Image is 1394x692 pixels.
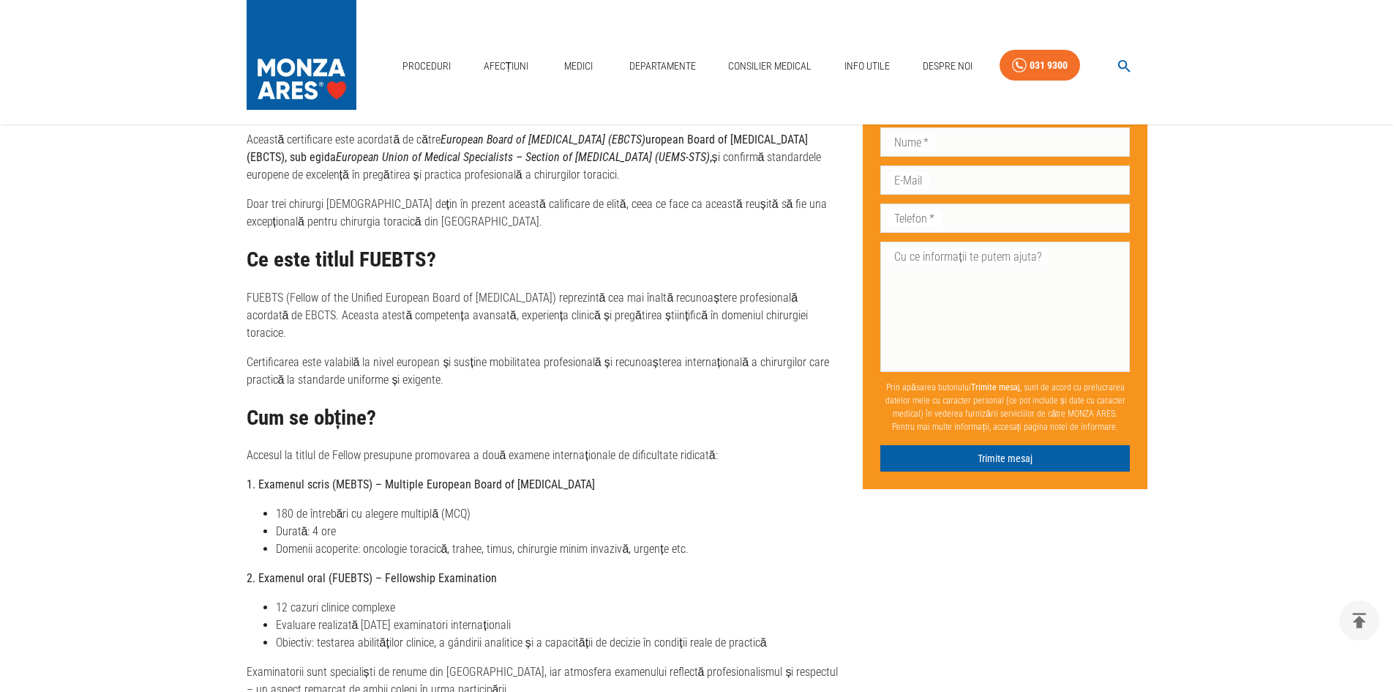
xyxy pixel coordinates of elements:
a: 031 9300 [1000,50,1080,81]
a: Medici [555,51,602,81]
a: Departamente [623,51,702,81]
h2: Ce este titlul FUEBTS? [247,248,840,272]
em: European Union of Medical Specialists – Section of [MEDICAL_DATA] (UEMS-STS) [336,150,710,164]
a: Afecțiuni [478,51,535,81]
strong: 1. Examenul scris (MEBTS) – Multiple European Board of [MEDICAL_DATA] [247,477,595,491]
p: Prin apăsarea butonului , sunt de acord cu prelucrarea datelor mele cu caracter personal (ce pot ... [880,375,1130,439]
li: Obiectiv: testarea abilităților clinice, a gândirii analitice și a capacității de decizie în cond... [276,634,840,652]
b: Trimite mesaj [971,382,1020,392]
li: Durată: 4 ore [276,523,840,540]
button: Trimite mesaj [880,445,1130,472]
em: European Board of [MEDICAL_DATA] (EBCTS) [441,133,645,146]
p: Certificarea este valabilă la nivel european și susține mobilitatea profesională și recunoașterea... [247,354,840,389]
li: Domenii acoperite: oncologie toracică, trahee, timus, chirurgie minim invazivă, urgențe etc. [276,540,840,558]
button: delete [1339,600,1379,641]
p: Această certificare este acordată de către și confirmă standardele europene de excelență în pregă... [247,131,840,184]
a: Despre Noi [917,51,978,81]
a: Info Utile [839,51,896,81]
p: Doar trei chirurgi [DEMOGRAPHIC_DATA] dețin în prezent această calificare de elită, ceea ce face ... [247,196,840,231]
li: 180 de întrebări cu alegere multiplă (MCQ) [276,505,840,523]
p: FUEBTS (Fellow of the Unified European Board of [MEDICAL_DATA]) reprezintă cea mai înaltă recunoa... [247,289,840,342]
a: Consilier Medical [722,51,817,81]
strong: 2. Examenul oral (FUEBTS) – Fellowship Examination [247,571,497,585]
li: Evaluare realizată [DATE] examinatori internaționali [276,617,840,634]
a: Proceduri [397,51,457,81]
div: 031 9300 [1030,56,1068,75]
h2: Cum se obține? [247,406,840,430]
li: 12 cazuri clinice complexe [276,599,840,617]
p: Accesul la titlul de Fellow presupune promovarea a două examene internaționale de dificultate rid... [247,447,840,464]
